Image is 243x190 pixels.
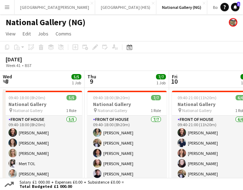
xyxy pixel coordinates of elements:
[178,95,216,100] span: 09:40-21:00 (11h20m)
[72,80,81,85] div: 1 Job
[86,77,96,85] span: 9
[6,30,16,37] span: View
[15,180,125,189] div: Salary £1 000.00 + Expenses £0.00 + Subsistence £0.00 =
[3,116,82,181] app-card-role: Front of House5/509:40-18:00 (8h20m)[PERSON_NAME][PERSON_NAME][PERSON_NAME]Mert TOL[PERSON_NAME]
[156,74,166,79] span: 7/7
[8,95,45,100] span: 09:40-18:00 (8h20m)
[172,73,178,80] span: Fri
[156,80,166,85] div: 1 Job
[151,95,161,100] span: 7/7
[237,2,240,6] span: 1
[6,17,86,28] h1: National Gallery (NG)
[35,29,51,38] a: Jobs
[66,108,76,113] span: 1 Role
[93,95,130,100] span: 09:40-18:00 (8h20m)
[20,29,34,38] a: Edit
[23,30,31,37] span: Edit
[3,101,82,107] h3: National Gallery
[2,77,12,85] span: 8
[171,77,178,85] span: 10
[182,108,212,113] span: National Gallery
[151,108,161,113] span: 1 Role
[156,0,207,14] button: National Gallery (NG)
[231,3,239,11] a: 1
[71,74,81,79] span: 5/5
[98,108,127,113] span: National Gallery
[3,91,82,181] app-job-card: 09:40-18:00 (8h20m)5/5National Gallery National Gallery1 RoleFront of House5/509:40-18:00 (8h20m)...
[229,18,237,27] app-user-avatar: Alyce Paton
[53,29,74,38] a: Comms
[25,63,32,68] div: BST
[3,73,12,80] span: Wed
[87,73,96,80] span: Thu
[15,0,95,14] button: [GEOGRAPHIC_DATA][PERSON_NAME]
[87,101,167,107] h3: National Gallery
[3,29,18,38] a: View
[66,95,76,100] span: 5/5
[4,63,22,68] span: Week 41
[95,0,156,14] button: [GEOGRAPHIC_DATA] (HES)
[19,184,124,189] span: Total Budgeted £1 000.00
[56,30,71,37] span: Comms
[13,108,43,113] span: National Gallery
[6,56,48,63] div: [DATE]
[38,30,48,37] span: Jobs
